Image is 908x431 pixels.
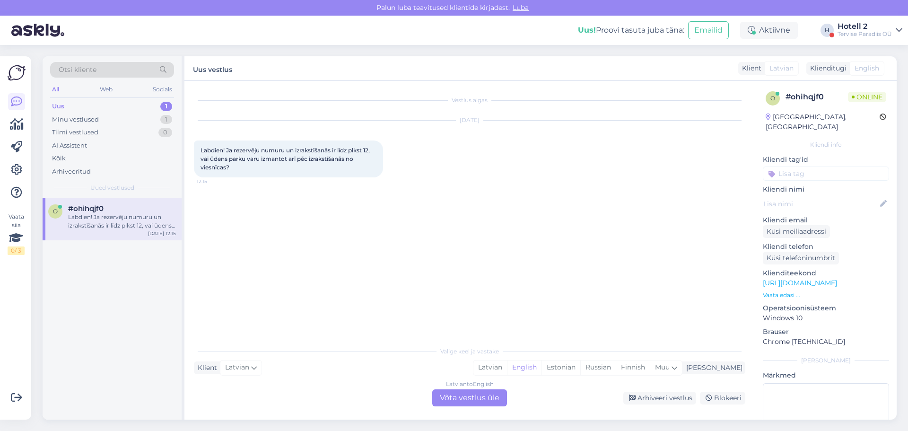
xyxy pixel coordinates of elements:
p: Windows 10 [763,313,889,323]
p: Chrome [TECHNICAL_ID] [763,337,889,347]
div: All [50,83,61,96]
div: Klienditugi [806,63,847,73]
div: Minu vestlused [52,115,99,124]
p: Kliendi tag'id [763,155,889,165]
p: Kliendi telefon [763,242,889,252]
div: Valige keel ja vastake [194,347,745,356]
div: Klient [194,363,217,373]
span: Latvian [225,362,249,373]
span: o [770,95,775,102]
div: Vestlus algas [194,96,745,105]
img: Askly Logo [8,64,26,82]
p: Kliendi email [763,215,889,225]
button: Emailid [688,21,729,39]
div: Blokeeri [700,392,745,405]
div: 1 [160,102,172,111]
div: Tervise Paradiis OÜ [838,30,892,38]
div: Küsi telefoninumbrit [763,252,839,264]
div: H [821,24,834,37]
div: Labdien! Ja rezervēju numuru un izrakstīšanās ir līdz plkst 12, vai ūdens parku varu izmantot arī... [68,213,176,230]
b: Uus! [578,26,596,35]
a: Hotell 2Tervise Paradiis OÜ [838,23,902,38]
p: Vaata edasi ... [763,291,889,299]
div: Kliendi info [763,141,889,149]
div: AI Assistent [52,141,87,150]
div: Hotell 2 [838,23,892,30]
span: Muu [655,363,670,371]
span: Labdien! Ja rezervēju numuru un izrakstīšanās ir līdz plkst 12, vai ūdens parku varu izmantot arī... [201,147,371,171]
p: Kliendi nimi [763,185,889,194]
div: Socials [151,83,174,96]
div: [DATE] 12:15 [148,230,176,237]
div: Proovi tasuta juba täna: [578,25,684,36]
span: Luba [510,3,532,12]
div: Klient [738,63,761,73]
div: Latvian to English [446,380,494,388]
div: 0 / 3 [8,246,25,255]
div: Latvian [473,361,507,375]
span: Otsi kliente [59,65,96,75]
div: Web [98,83,114,96]
p: Brauser [763,327,889,337]
span: o [53,208,58,215]
span: English [855,63,879,73]
input: Lisa nimi [763,199,878,209]
div: Arhiveeri vestlus [623,392,696,405]
div: Aktiivne [740,22,798,39]
div: Estonian [541,361,580,375]
div: Finnish [616,361,650,375]
p: Märkmed [763,370,889,380]
label: Uus vestlus [193,62,232,75]
div: Võta vestlus üle [432,389,507,406]
div: [GEOGRAPHIC_DATA], [GEOGRAPHIC_DATA] [766,112,880,132]
div: [PERSON_NAME] [763,356,889,365]
div: Uus [52,102,64,111]
div: [PERSON_NAME] [682,363,742,373]
div: 0 [158,128,172,137]
div: # ohihqjf0 [786,91,848,103]
div: 1 [160,115,172,124]
span: #ohihqjf0 [68,204,104,213]
span: Online [848,92,886,102]
div: [DATE] [194,116,745,124]
div: Russian [580,361,616,375]
div: Arhiveeritud [52,167,91,176]
span: Uued vestlused [90,184,134,192]
a: [URL][DOMAIN_NAME] [763,279,837,287]
p: Operatsioonisüsteem [763,303,889,313]
div: Tiimi vestlused [52,128,98,137]
p: Klienditeekond [763,268,889,278]
span: Latvian [769,63,794,73]
div: Küsi meiliaadressi [763,225,830,238]
span: 12:15 [197,178,232,185]
input: Lisa tag [763,167,889,181]
div: English [507,361,541,375]
div: Vaata siia [8,212,25,255]
div: Kõik [52,154,66,163]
